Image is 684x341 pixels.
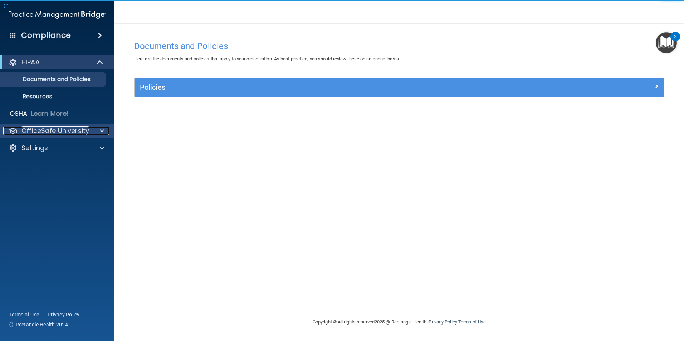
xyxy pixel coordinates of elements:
[674,36,676,46] div: 2
[134,41,664,51] h4: Documents and Policies
[9,144,104,152] a: Settings
[140,81,659,93] a: Policies
[9,321,68,328] span: Ⓒ Rectangle Health 2024
[21,30,71,40] h4: Compliance
[5,76,102,83] p: Documents and Policies
[21,127,89,135] p: OfficeSafe University
[9,8,106,22] img: PMB logo
[48,311,80,318] a: Privacy Policy
[5,93,102,100] p: Resources
[269,311,530,333] div: Copyright © All rights reserved 2025 @ Rectangle Health | |
[429,319,457,325] a: Privacy Policy
[140,83,526,91] h5: Policies
[560,290,675,319] iframe: Drift Widget Chat Controller
[21,58,40,66] p: HIPAA
[9,127,104,135] a: OfficeSafe University
[21,144,48,152] p: Settings
[134,56,400,61] span: Here are the documents and policies that apply to your organization. As best practice, you should...
[9,58,104,66] a: HIPAA
[656,32,677,53] button: Open Resource Center, 2 new notifications
[31,109,69,118] p: Learn More!
[10,109,28,118] p: OSHA
[458,319,486,325] a: Terms of Use
[9,311,39,318] a: Terms of Use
